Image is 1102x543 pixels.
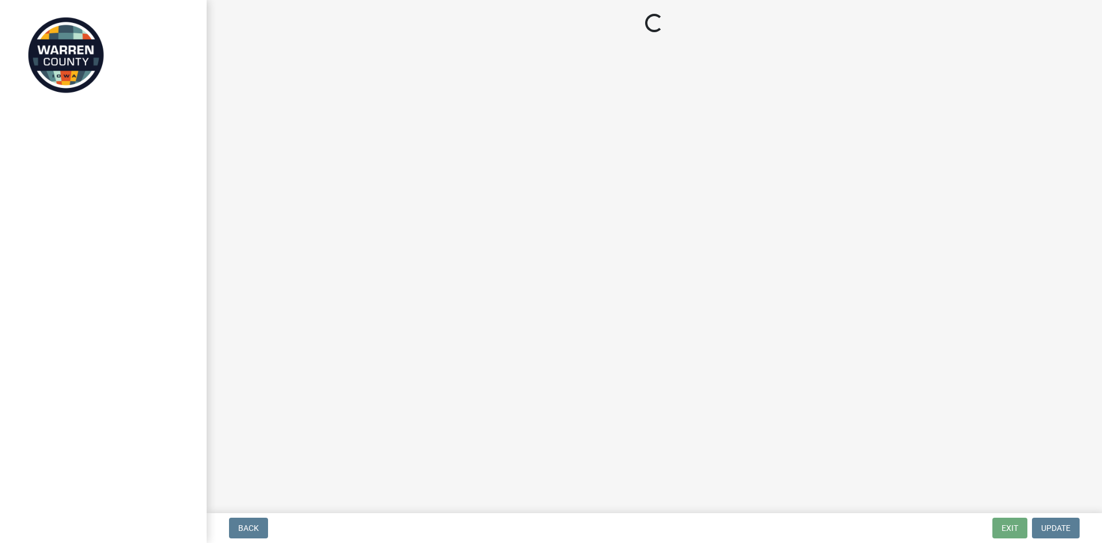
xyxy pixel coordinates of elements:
span: Update [1041,523,1070,533]
button: Update [1032,518,1080,538]
button: Back [229,518,268,538]
img: Warren County, Iowa [23,12,109,98]
span: Back [238,523,259,533]
button: Exit [992,518,1027,538]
